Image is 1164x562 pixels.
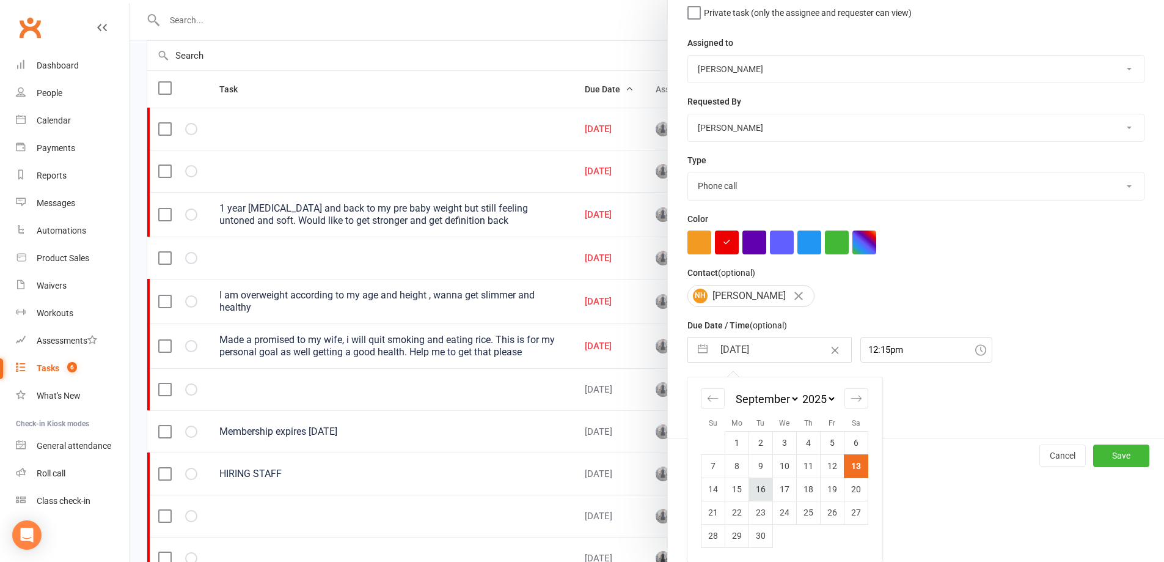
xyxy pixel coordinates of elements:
div: Product Sales [37,253,89,263]
a: Messages [16,190,129,217]
div: People [37,88,62,98]
div: Calendar [37,116,71,125]
td: Sunday, September 7, 2025 [701,454,725,478]
a: Reports [16,162,129,190]
label: Requested By [687,95,741,108]
td: Saturday, September 27, 2025 [844,501,868,524]
td: Tuesday, September 2, 2025 [749,431,773,454]
a: Tasks 6 [16,355,129,382]
button: Save [1093,445,1149,467]
label: Contact [687,266,755,279]
span: 6 [67,362,77,372]
div: [PERSON_NAME] [687,285,814,307]
label: Email preferences [687,374,758,388]
small: Fr [829,419,835,427]
div: Class check-in [37,496,90,506]
td: Monday, September 22, 2025 [725,501,749,524]
td: Wednesday, September 10, 2025 [773,454,797,478]
button: Clear Date [824,338,846,361]
div: Move backward to switch to the previous month. [701,388,725,409]
a: Assessments [16,327,129,355]
td: Wednesday, September 24, 2025 [773,501,797,524]
small: We [779,419,789,427]
button: Cancel [1039,445,1086,467]
label: Type [687,153,706,167]
a: Dashboard [16,52,129,79]
td: Wednesday, September 17, 2025 [773,478,797,501]
label: Color [687,212,708,226]
span: NH [693,289,708,303]
small: Sa [852,419,860,427]
td: Thursday, September 18, 2025 [797,478,821,501]
label: Assigned to [687,36,733,50]
td: Tuesday, September 23, 2025 [749,501,773,524]
a: General attendance kiosk mode [16,432,129,460]
div: Messages [37,198,75,208]
a: Roll call [16,460,129,487]
td: Friday, September 26, 2025 [821,501,844,524]
small: Mo [731,419,742,427]
div: Reports [37,171,67,180]
a: What's New [16,382,129,410]
div: General attendance [37,441,111,451]
div: Automations [37,226,86,235]
label: Due Date / Time [687,319,787,332]
div: Dashboard [37,61,79,70]
div: Move forward to switch to the next month. [844,388,868,409]
small: Th [804,419,813,427]
td: Friday, September 12, 2025 [821,454,844,478]
a: Automations [16,217,129,245]
td: Saturday, September 6, 2025 [844,431,868,454]
td: Monday, September 1, 2025 [725,431,749,454]
td: Tuesday, September 9, 2025 [749,454,773,478]
td: Tuesday, September 16, 2025 [749,478,773,501]
td: Monday, September 15, 2025 [725,478,749,501]
div: Waivers [37,281,67,290]
span: Private task (only the assignee and requester can view) [704,4,912,18]
td: Tuesday, September 30, 2025 [749,524,773,547]
div: Workouts [37,308,73,318]
td: Wednesday, September 3, 2025 [773,431,797,454]
td: Friday, September 5, 2025 [821,431,844,454]
a: Calendar [16,107,129,135]
td: Thursday, September 25, 2025 [797,501,821,524]
div: Calendar [687,377,882,562]
td: Sunday, September 28, 2025 [701,524,725,547]
td: Thursday, September 11, 2025 [797,454,821,478]
td: Monday, September 8, 2025 [725,454,749,478]
a: Waivers [16,272,129,300]
td: Sunday, September 21, 2025 [701,501,725,524]
td: Selected. Saturday, September 13, 2025 [844,454,868,478]
a: Payments [16,135,129,162]
div: Payments [37,143,75,153]
div: Open Intercom Messenger [12,520,42,550]
td: Saturday, September 20, 2025 [844,478,868,501]
td: Monday, September 29, 2025 [725,524,749,547]
a: People [16,79,129,107]
small: (optional) [718,268,755,278]
small: (optional) [750,320,787,330]
small: Tu [756,419,764,427]
div: What's New [37,391,81,401]
td: Thursday, September 4, 2025 [797,431,821,454]
small: Su [709,419,717,427]
td: Friday, September 19, 2025 [821,478,844,501]
a: Clubworx [15,12,45,43]
a: Product Sales [16,245,129,272]
div: Assessments [37,336,97,346]
div: Roll call [37,468,65,478]
a: Workouts [16,300,129,327]
a: Class kiosk mode [16,487,129,515]
td: Sunday, September 14, 2025 [701,478,725,501]
div: Tasks [37,363,59,373]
